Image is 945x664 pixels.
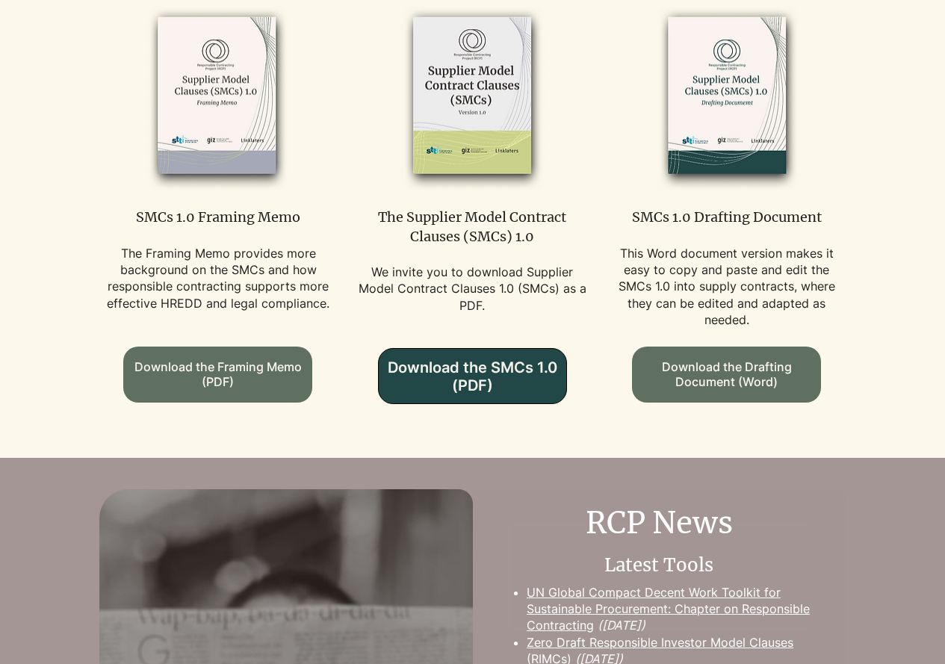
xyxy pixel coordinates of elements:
span: Download the Framing Memo (PDF) [134,359,302,389]
a: Download the Drafting Document (Word) [632,347,821,403]
img: SMCS_framing-memo_edited.png [115,2,320,190]
p: SMCs 1.0 Drafting Document [609,208,845,226]
p: This Word document version makes it easy to copy and paste and edit the SMCs 1.0 into supply cont... [609,245,845,329]
img: smcs_1_edited.png [370,2,575,190]
p: The Supplier Model Contract Clauses (SMCs) 1.0 [354,208,590,245]
p: We invite you to download Supplier Model Contract Clauses 1.0 (SMCs) as a PDF. [354,264,590,314]
h3: Latest Tools [505,553,813,578]
span: Download the SMCs 1.0 (PDF) [379,359,566,394]
span: Download the Drafting Document (Word) [632,359,821,389]
img: smcs_drafting_doc_edited.png [624,2,829,190]
a: Download the SMCs 1.0 (PDF) [378,348,567,404]
a: Download the Framing Memo (PDF) [123,347,312,403]
p: SMCs 1.0 Framing Memo [100,208,336,226]
h2: RCP News [506,502,814,544]
span: ([DATE]) [598,618,645,633]
p: The Framing Memo provides more background on the SMCs and how responsible contracting supports mo... [100,245,336,312]
a: UN Global Compact Decent Work Toolkit for Sustainable Procurement: Chapter on Responsible Contrac... [527,585,810,633]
